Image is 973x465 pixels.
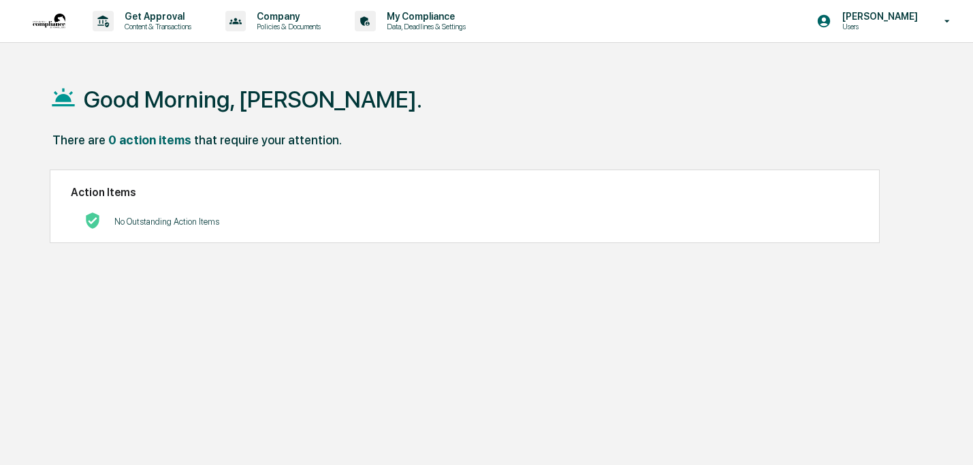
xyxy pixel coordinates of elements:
[84,86,422,113] h1: Good Morning, [PERSON_NAME].
[108,133,191,147] div: 0 action items
[114,22,198,31] p: Content & Transactions
[114,11,198,22] p: Get Approval
[84,212,101,229] img: No Actions logo
[831,11,925,22] p: [PERSON_NAME]
[33,14,65,29] img: logo
[194,133,342,147] div: that require your attention.
[114,217,219,227] p: No Outstanding Action Items
[376,22,473,31] p: Data, Deadlines & Settings
[52,133,106,147] div: There are
[376,11,473,22] p: My Compliance
[71,186,859,199] h2: Action Items
[831,22,925,31] p: Users
[246,11,328,22] p: Company
[246,22,328,31] p: Policies & Documents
